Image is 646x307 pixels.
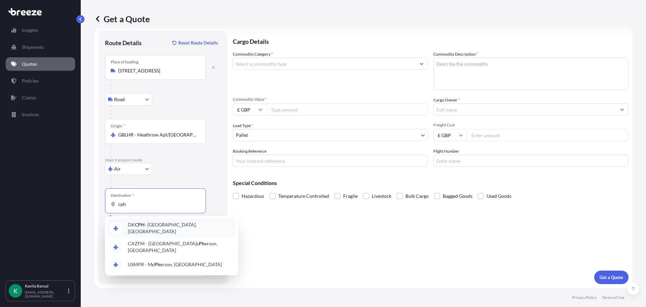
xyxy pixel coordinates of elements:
[105,163,152,175] button: Select transport
[22,78,38,84] p: Policies
[13,287,17,294] span: K
[22,94,36,101] p: Claims
[105,39,142,47] p: Route Details
[233,155,428,167] input: Your internal reference
[242,191,264,201] span: Hazardous
[118,201,198,208] input: Destination
[128,221,233,235] span: DK - [GEOGRAPHIC_DATA], [GEOGRAPHIC_DATA]
[118,67,198,74] input: Place of loading
[22,61,37,67] p: Quotes
[434,103,616,116] input: Full name
[433,122,629,128] span: Freight Cost
[25,283,67,289] p: Kavita Bansal
[118,131,198,138] input: Origin
[233,148,266,155] label: Booking Reference
[105,93,152,105] button: Select transport
[105,216,238,275] div: Show suggestions
[233,58,416,70] input: Select a commodity type
[233,122,253,129] span: Load Type
[443,191,472,201] span: Bagged Goods
[236,132,248,139] span: Pallet
[233,97,428,102] span: Commodity Value
[94,13,150,24] p: Get a Quote
[114,96,125,103] span: Road
[196,241,205,246] b: cPh
[278,191,329,201] span: Temperature Controlled
[487,191,511,201] span: Used Goods
[135,222,145,227] b: CPH
[108,214,159,221] div: Please select a destination
[602,295,624,300] p: Terms of Use
[114,165,121,172] span: Air
[233,31,629,51] p: Cargo Details
[433,51,478,58] label: Commodity Description
[128,240,233,254] span: CAZFM - [GEOGRAPHIC_DATA] erson, [GEOGRAPHIC_DATA]
[152,262,160,267] b: cPh
[111,59,138,65] div: Place of loading
[233,180,629,186] p: Special Conditions
[405,191,429,201] span: Bulk Cargo
[22,111,39,118] p: Invoices
[128,261,222,268] span: USMPR - M erson, [GEOGRAPHIC_DATA]
[105,157,221,163] p: Main transport mode
[25,290,67,298] p: [EMAIL_ADDRESS][DOMAIN_NAME]
[343,191,358,201] span: Fragile
[600,274,623,281] p: Get a Quote
[433,155,629,167] input: Enter name
[416,58,428,70] button: Show suggestions
[266,103,428,116] input: Type amount
[372,191,391,201] span: Livestock
[22,44,44,51] p: Shipments
[433,148,459,155] label: Flight Number
[111,123,125,129] div: Origin
[467,129,629,141] input: Enter amount
[233,51,273,58] label: Commodity Category
[178,39,218,46] p: Reset Route Details
[22,27,38,34] p: Insights
[111,193,134,198] div: Destination
[616,103,628,116] button: Show suggestions
[572,295,597,300] p: Privacy Policy
[433,97,460,103] label: Cargo Owner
